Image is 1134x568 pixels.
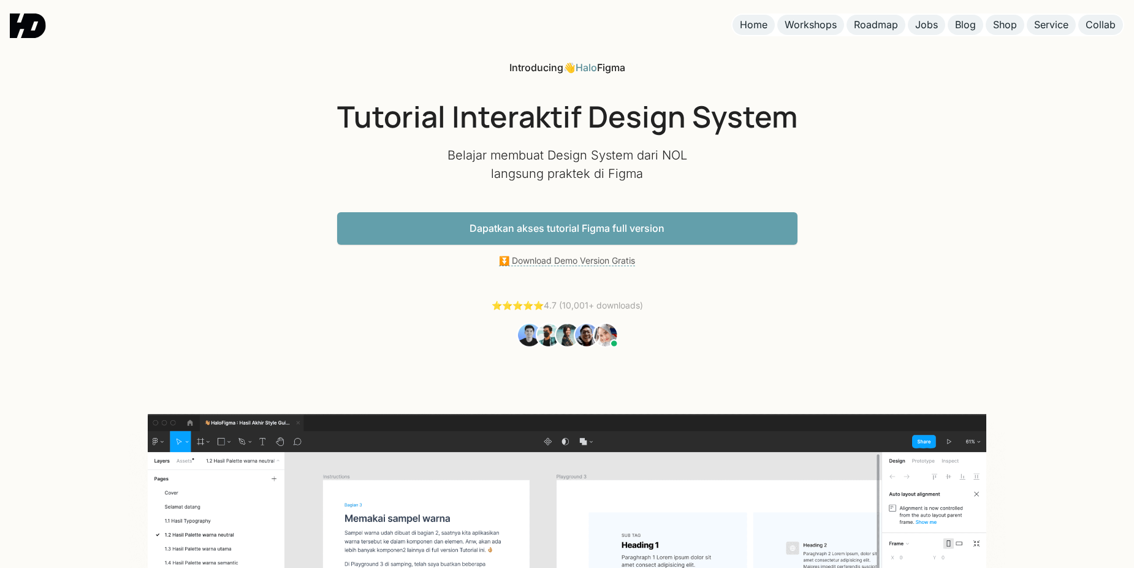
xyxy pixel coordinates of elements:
a: Jobs [908,15,945,35]
span: Figma [597,61,625,74]
div: Service [1034,18,1068,31]
div: 👋 [509,61,625,74]
div: Jobs [915,18,938,31]
a: Roadmap [847,15,905,35]
div: Workshops [785,18,837,31]
div: Blog [955,18,976,31]
a: ⭐️⭐️⭐️⭐️⭐️ [492,300,544,310]
img: Students Tutorial Belajar UI Design dari NOL Figma HaloFigma [516,322,617,348]
a: Halo [576,61,597,74]
div: Shop [993,18,1017,31]
a: Service [1027,15,1076,35]
a: Collab [1078,15,1123,35]
a: ⏬ Download Demo Version Gratis [499,255,635,266]
a: Blog [948,15,983,35]
span: Introducing [509,61,563,74]
div: 4.7 (10,001+ downloads) [492,299,643,312]
a: Home [733,15,775,35]
div: Collab [1086,18,1116,31]
div: Roadmap [854,18,898,31]
p: Belajar membuat Design System dari NOL langsung praktek di Figma [444,146,690,183]
a: Dapatkan akses tutorial Figma full version [337,212,797,245]
a: Shop [986,15,1024,35]
a: Workshops [777,15,844,35]
div: Home [740,18,767,31]
h1: Tutorial Interaktif Design System [337,99,797,134]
